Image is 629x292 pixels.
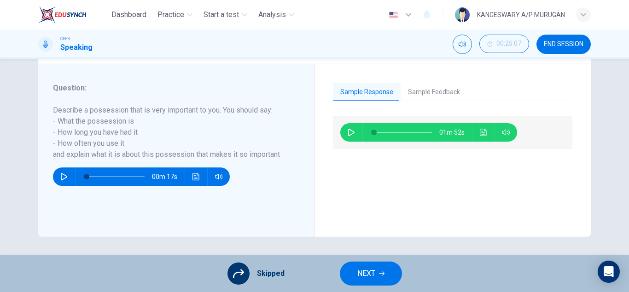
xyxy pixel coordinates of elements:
[388,12,399,18] img: en
[257,268,285,279] span: Skipped
[479,35,529,53] button: 00:25:07
[108,6,150,23] button: Dashboard
[111,9,146,20] span: Dashboard
[477,9,565,20] div: KANGESWARY A/P MURUGAN
[333,83,401,102] button: Sample Response
[157,9,184,20] span: Practice
[340,262,402,286] button: NEXT
[536,35,591,54] button: END SESSION
[401,83,467,102] button: Sample Feedback
[200,6,251,23] button: Start a test
[598,261,620,283] div: Open Intercom Messenger
[53,105,288,160] h6: Describe a possession that is very important to you. You should say: - What the possession is - H...
[38,6,108,24] a: EduSynch logo
[53,83,288,94] h6: Question :
[357,267,375,280] span: NEXT
[255,6,298,23] button: Analysis
[60,42,93,53] h1: Speaking
[476,123,491,142] button: Click to see the audio transcription
[258,9,286,20] span: Analysis
[38,6,87,24] img: EduSynch logo
[453,35,472,54] div: Mute
[544,41,583,48] span: END SESSION
[496,40,521,48] span: 00:25:07
[455,7,470,22] img: Profile picture
[204,9,239,20] span: Start a test
[189,167,204,186] button: Click to see the audio transcription
[479,35,529,54] div: Hide
[154,6,196,23] button: Practice
[60,36,70,42] span: CEFR
[333,83,572,102] div: basic tabs example
[439,123,472,142] span: 01m 52s
[152,167,185,186] span: 00m 17s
